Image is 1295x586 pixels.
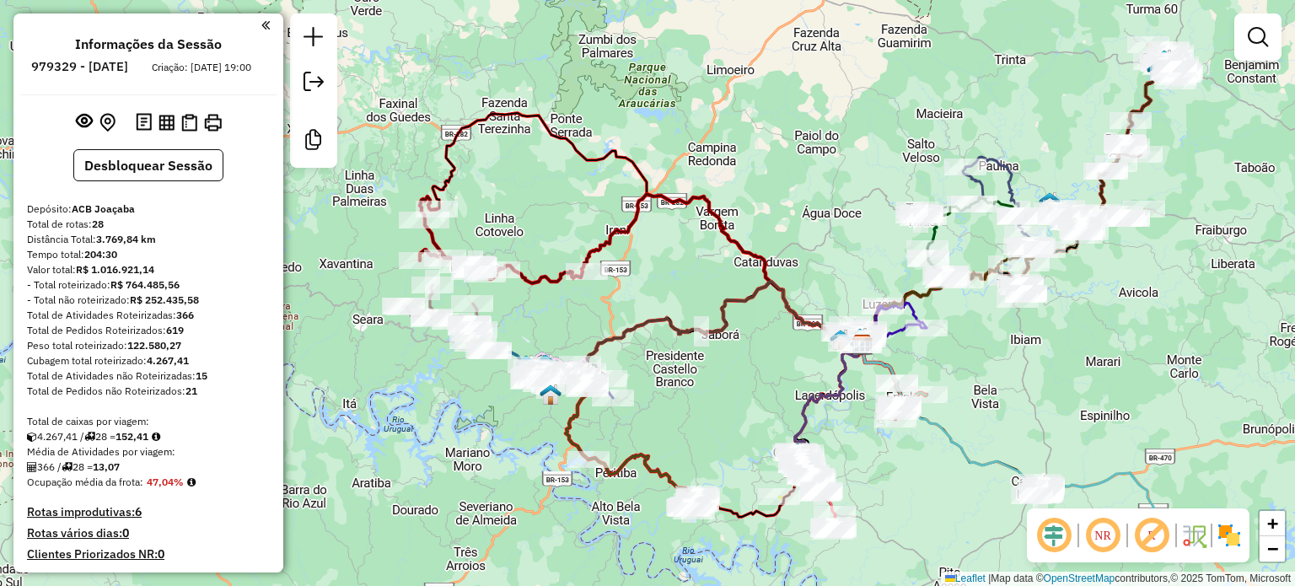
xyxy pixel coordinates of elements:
img: Exibir/Ocultar setores [1216,522,1243,549]
span: Ocupação média da frota: [27,476,143,488]
div: Atividade não roteirizada - VIA ATACADISTA VIDE [1079,206,1121,223]
h4: Informações da Sessão [75,36,222,52]
a: Clique aqui para minimizar o painel [261,15,270,35]
button: Desbloquear Sessão [73,149,223,181]
em: Média calculada utilizando a maior ocupação (%Peso ou %Cubagem) de cada rota da sessão. Rotas cro... [187,477,196,487]
div: Total de Pedidos Roteirizados: [27,323,270,338]
img: 721 SAÍDA [787,442,809,464]
div: Atividade não roteirizada - ONEDA LANCHES LTDA ME [1000,278,1042,295]
img: 714 SAÍDA [850,334,872,356]
strong: R$ 252.435,58 [130,293,199,306]
strong: 619 [166,324,184,336]
strong: 122.580,27 [127,339,181,352]
strong: 0 [122,525,129,540]
strong: 13,07 [93,460,120,473]
div: Valor total: [27,262,270,277]
strong: R$ 1.016.921,14 [76,263,154,276]
img: 781 SA´ÍDA [1039,191,1061,213]
img: ACB Joaçaba [852,334,873,356]
i: Total de rotas [84,432,95,442]
strong: R$ 764.485,56 [110,278,180,291]
button: Visualizar relatório de Roteirização [155,110,178,133]
strong: 15 [196,369,207,382]
div: Map data © contributors,© 2025 TomTom, Microsoft [941,572,1295,586]
button: Imprimir Rotas [201,110,225,135]
strong: 47,04% [147,476,184,488]
button: Logs desbloquear sessão [132,110,155,136]
strong: 4.267,41 [147,354,189,367]
a: Nova sessão e pesquisa [297,20,330,58]
h4: Clientes Priorizados NR: [27,547,270,562]
strong: 204:30 [84,248,117,261]
img: 724 - SAÍDA [540,384,562,406]
img: 725 - SAÍDA [524,364,545,386]
strong: ACB Joaçaba [72,202,135,215]
a: Exibir filtros [1241,20,1275,54]
i: Total de rotas [62,462,73,472]
button: Visualizar Romaneio [178,110,201,135]
span: Exibir rótulo [1131,515,1172,556]
strong: 28 [92,218,104,230]
strong: 152,41 [116,430,148,443]
i: Meta Caixas/viagem: 1,00 Diferença: 151,41 [152,432,160,442]
h4: Rotas improdutivas: [27,505,270,519]
div: Atividade não roteirizada - ALDACIR RISSORDI [997,276,1040,293]
div: - Total não roteirizado: [27,293,270,308]
div: Atividade não roteirizada - CD PASSARELA 2 [518,370,560,387]
div: Tempo total: [27,247,270,262]
i: Cubagem total roteirizado [27,432,37,442]
div: 4.267,41 / 28 = [27,429,270,444]
div: Atividade não roteirizada - SANTO CANTO PIZZARIA [454,256,496,273]
strong: 21 [185,384,197,397]
div: - Total roteirizado: [27,277,270,293]
a: Leaflet [945,573,986,584]
span: | [988,573,991,584]
strong: 3.769,84 km [96,233,156,245]
strong: 6 [135,504,142,519]
div: Atividade não roteirizada - PAROQUIA SANTO A.TAG [997,291,1039,308]
div: Atividade não roteirizada - RESTAURANT RIOBONITO [1005,285,1047,302]
a: Criar modelo [297,123,330,161]
img: 753 SAÍDA [1153,49,1175,71]
div: 366 / 28 = [27,460,270,475]
img: 755 SAÍDA [1147,60,1169,82]
img: 715 SAÍDA [849,327,871,349]
div: Atividade não roteirizada - POUSADA MOINHO VELHO [1005,286,1047,303]
div: Média de Atividades por viagem: [27,444,270,460]
strong: 0 [158,546,164,562]
button: Centralizar mapa no depósito ou ponto de apoio [96,110,119,136]
div: Total de rotas: [27,217,270,232]
a: Exportar sessão [297,65,330,103]
h6: 979329 - [DATE] [31,59,128,74]
i: Total de Atividades [27,462,37,472]
div: Total de Atividades não Roteirizadas: [27,368,270,384]
div: Atividade não roteirizada - BAR E MERC. COSTA [999,274,1041,291]
div: Atividade não roteirizada - SUPERMERCADO VIDEIR [1038,208,1080,225]
h4: Rotas vários dias: [27,526,270,540]
a: OpenStreetMap [1044,573,1115,584]
img: 712 SAÍDA [830,329,852,351]
button: Exibir sessão original [73,109,96,136]
div: Depósito: [27,202,270,217]
img: Fluxo de ruas [1180,522,1207,549]
div: Total de Atividades Roteirizadas: [27,308,270,323]
span: − [1267,538,1278,559]
img: 722 SAÍDA [515,354,537,376]
a: Zoom out [1260,536,1285,562]
div: Peso total roteirizado: [27,338,270,353]
span: Ocultar NR [1083,515,1123,556]
div: Atividade não roteirizada - MERCADO SCUCIATTO [1002,277,1044,294]
strong: 366 [176,309,194,321]
div: Atividade não roteirizada - PASSARELA CENTER [519,365,562,382]
span: + [1267,513,1278,534]
div: Total de Pedidos não Roteirizados: [27,384,270,399]
img: 723 SAÍDA [535,353,556,375]
div: Atividade não roteirizada - VIA ATACADISTA [1155,61,1197,78]
div: Criação: [DATE] 19:00 [145,60,258,75]
div: Distância Total: [27,232,270,247]
span: Ocultar deslocamento [1034,515,1074,556]
a: Zoom in [1260,511,1285,536]
div: Total de caixas por viagem: [27,414,270,429]
div: Cubagem total roteirizado: [27,353,270,368]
